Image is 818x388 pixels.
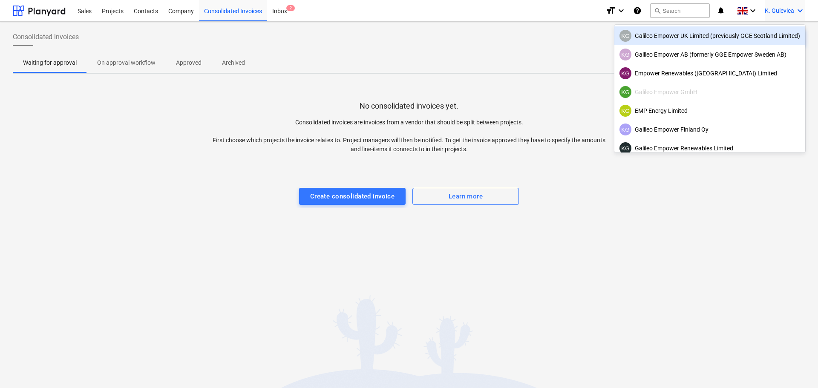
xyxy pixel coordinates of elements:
[621,126,630,133] span: KG
[619,30,800,42] div: Galileo Empower UK Limited (previously GGE Scotland Limited)
[619,49,631,60] div: Kristina Gulevica
[619,124,800,135] div: Galileo Empower Finland Oy
[619,30,631,42] div: Kristina Gulevica
[619,142,800,154] div: Galileo Empower Renewables Limited
[621,70,630,77] span: KG
[621,33,630,39] span: KG
[775,347,818,388] iframe: Chat Widget
[619,105,631,117] div: Kristina Gulevica
[621,89,630,95] span: KG
[619,105,800,117] div: EMP Energy Limited
[619,142,631,154] div: Kristina Gulevica
[621,145,630,152] span: KG
[619,86,631,98] div: Kristina Gulevica
[621,108,630,114] span: KG
[619,49,800,60] div: Galileo Empower AB (formerly GGE Empower Sweden AB)
[619,86,800,98] div: Galileo Empower GmbH
[619,67,631,79] div: Kristina Gulevica
[619,67,800,79] div: Empower Renewables ([GEOGRAPHIC_DATA]) Limited
[619,124,631,135] div: Kristina Gulevica
[621,52,630,58] span: KG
